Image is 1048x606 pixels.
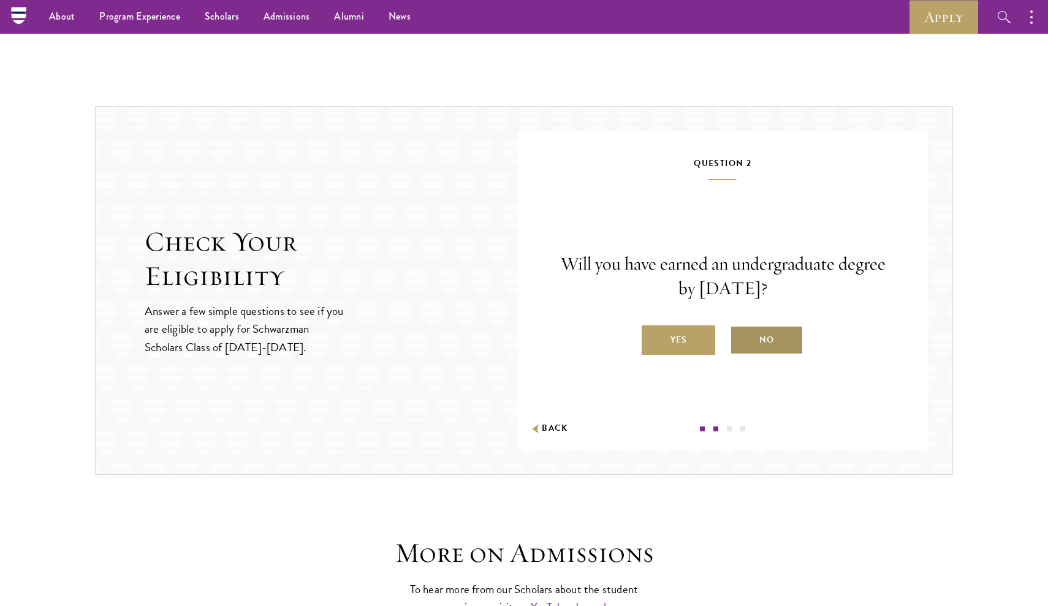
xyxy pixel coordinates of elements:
[642,325,715,355] label: Yes
[554,156,891,180] h5: Question 2
[334,536,714,570] h3: More on Admissions
[145,302,345,355] p: Answer a few simple questions to see if you are eligible to apply for Schwarzman Scholars Class o...
[530,422,568,435] button: Back
[145,225,517,294] h2: Check Your Eligibility
[554,252,891,301] p: Will you have earned an undergraduate degree by [DATE]?
[730,325,803,355] label: No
